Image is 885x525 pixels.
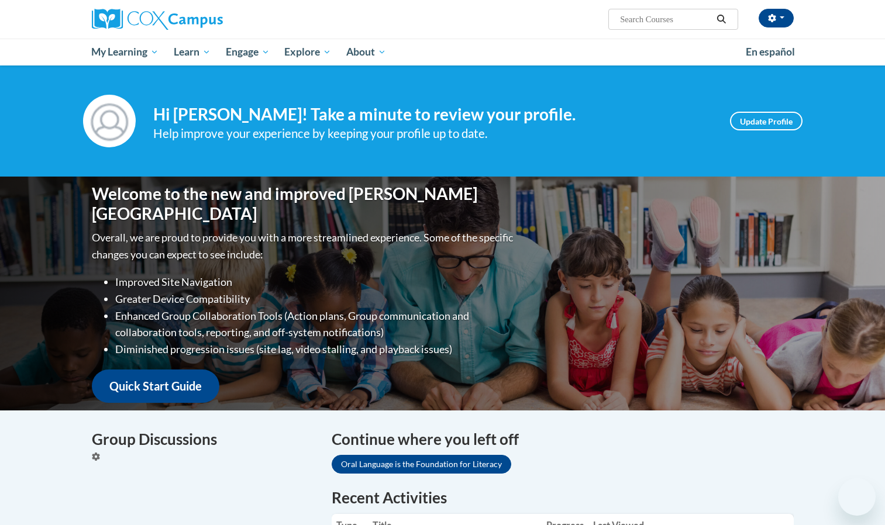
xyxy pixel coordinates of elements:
[74,39,811,65] div: Main menu
[115,274,516,291] li: Improved Site Navigation
[332,455,511,474] a: Oral Language is the Foundation for Literacy
[91,45,159,59] span: My Learning
[153,124,712,143] div: Help improve your experience by keeping your profile up to date.
[738,40,803,64] a: En español
[730,112,803,130] a: Update Profile
[339,39,394,65] a: About
[619,12,712,26] input: Search Courses
[712,12,730,26] button: Search
[83,95,136,147] img: Profile Image
[277,39,339,65] a: Explore
[332,487,794,508] h1: Recent Activities
[746,46,795,58] span: En español
[226,45,270,59] span: Engage
[92,369,219,403] a: Quick Start Guide
[332,428,794,451] h4: Continue where you left off
[838,478,876,516] iframe: Button to launch messaging window
[92,9,223,30] img: Cox Campus
[174,45,211,59] span: Learn
[92,229,516,263] p: Overall, we are proud to provide you with a more streamlined experience. Some of the specific cha...
[115,341,516,358] li: Diminished progression issues (site lag, video stalling, and playback issues)
[115,308,516,341] li: Enhanced Group Collaboration Tools (Action plans, Group communication and collaboration tools, re...
[92,184,516,223] h1: Welcome to the new and improved [PERSON_NAME][GEOGRAPHIC_DATA]
[759,9,794,27] button: Account Settings
[284,45,331,59] span: Explore
[115,291,516,308] li: Greater Device Compatibility
[92,9,314,30] a: Cox Campus
[92,428,314,451] h4: Group Discussions
[84,39,167,65] a: My Learning
[153,105,712,125] h4: Hi [PERSON_NAME]! Take a minute to review your profile.
[218,39,277,65] a: Engage
[166,39,218,65] a: Learn
[346,45,386,59] span: About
